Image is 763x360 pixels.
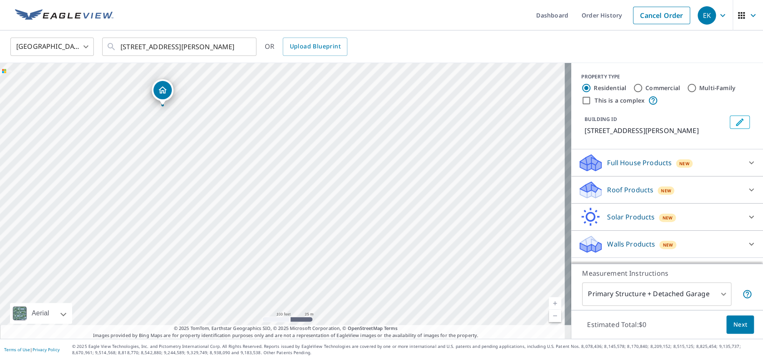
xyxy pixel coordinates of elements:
[661,187,671,194] span: New
[29,303,52,324] div: Aerial
[578,180,756,200] div: Roof ProductsNew
[120,35,239,58] input: Search by address or latitude-longitude
[645,84,680,92] label: Commercial
[607,185,653,195] p: Roof Products
[699,84,735,92] label: Multi-Family
[10,303,72,324] div: Aerial
[72,343,759,356] p: © 2025 Eagle View Technologies, Inc. and Pictometry International Corp. All Rights Reserved. Repo...
[578,234,756,254] div: Walls ProductsNew
[582,268,752,278] p: Measurement Instructions
[289,41,340,52] span: Upload Blueprint
[607,158,672,168] p: Full House Products
[578,153,756,173] div: Full House ProductsNew
[594,84,626,92] label: Residential
[174,325,398,332] span: © 2025 TomTom, Earthstar Geographics SIO, © 2025 Microsoft Corporation, ©
[15,9,113,22] img: EV Logo
[698,6,716,25] div: EK
[663,242,673,248] span: New
[578,207,756,227] div: Solar ProductsNew
[549,310,561,322] a: Current Level 18, Zoom Out
[4,347,60,352] p: |
[4,347,30,352] a: Terms of Use
[580,315,653,334] p: Estimated Total: $0
[733,320,747,330] span: Next
[549,297,561,310] a: Current Level 18, Zoom In
[742,289,752,299] span: Your report will include the primary structure and a detached garage if one exists.
[595,96,645,105] label: This is a complex
[585,116,617,123] p: BUILDING ID
[582,282,731,306] div: Primary Structure + Detached Garage
[347,325,382,331] a: OpenStreetMap
[585,126,726,136] p: [STREET_ADDRESS][PERSON_NAME]
[384,325,398,331] a: Terms
[10,35,94,58] div: [GEOGRAPHIC_DATA]
[265,38,347,56] div: OR
[33,347,60,352] a: Privacy Policy
[679,160,690,167] span: New
[607,239,655,249] p: Walls Products
[607,212,655,222] p: Solar Products
[152,79,173,105] div: Dropped pin, building 1, Residential property, 527 N Armistead St Alexandria, VA 22312
[726,315,754,334] button: Next
[633,7,690,24] a: Cancel Order
[662,214,673,221] span: New
[730,116,750,129] button: Edit building 1
[283,38,347,56] a: Upload Blueprint
[581,73,753,81] div: PROPERTY TYPE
